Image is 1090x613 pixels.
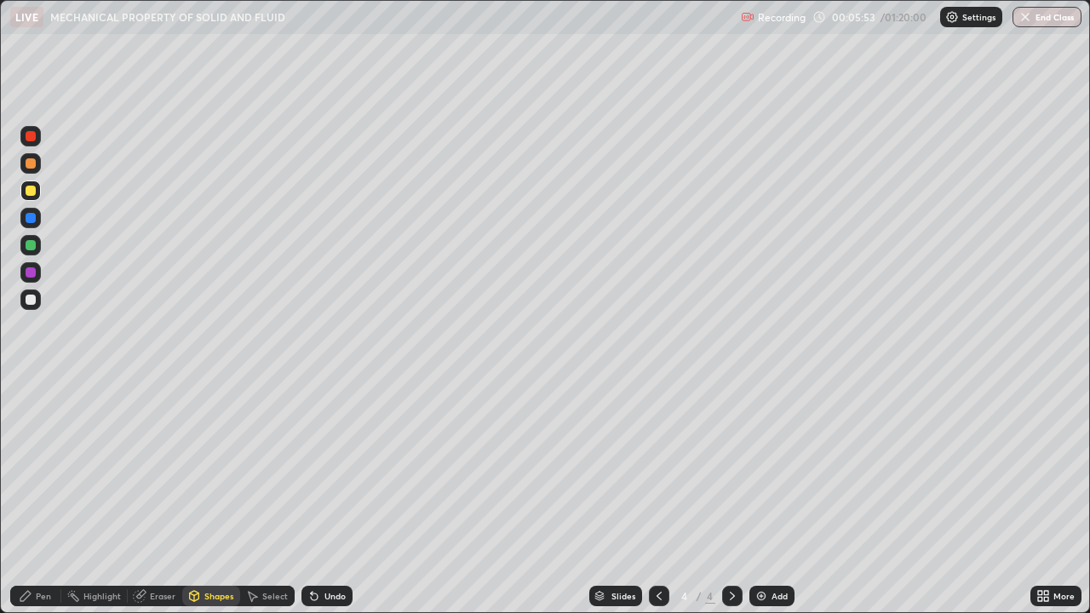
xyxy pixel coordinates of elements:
div: More [1053,592,1075,600]
div: 4 [705,588,715,604]
p: LIVE [15,10,38,24]
div: Eraser [150,592,175,600]
img: add-slide-button [754,589,768,603]
p: MECHANICAL PROPERTY OF SOLID AND FLUID [50,10,285,24]
p: Settings [962,13,995,21]
button: End Class [1013,7,1081,27]
div: Shapes [204,592,233,600]
p: Recording [758,11,806,24]
div: Highlight [83,592,121,600]
div: Add [772,592,788,600]
div: Pen [36,592,51,600]
div: Slides [611,592,635,600]
div: / [697,591,702,601]
div: Select [262,592,288,600]
img: end-class-cross [1018,10,1032,24]
img: class-settings-icons [945,10,959,24]
div: 4 [676,591,693,601]
img: recording.375f2c34.svg [741,10,754,24]
div: Undo [324,592,346,600]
